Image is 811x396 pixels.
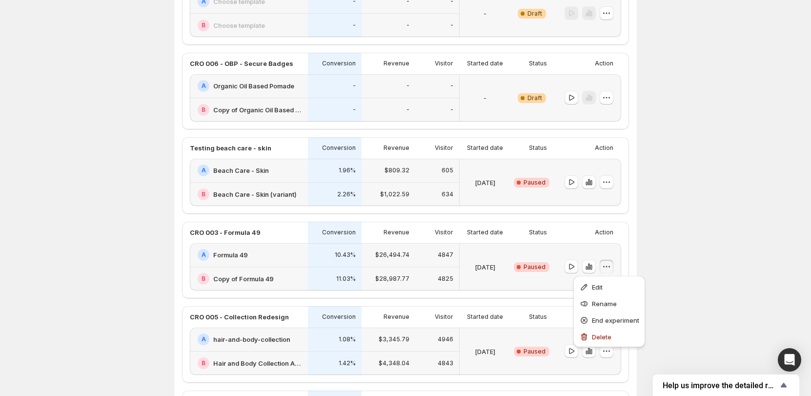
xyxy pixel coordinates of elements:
[475,347,495,356] p: [DATE]
[213,358,302,368] h2: Hair and Body Collection AB Test
[595,144,613,152] p: Action
[450,82,453,90] p: -
[379,335,409,343] p: $3,345.79
[202,275,205,283] h2: B
[438,359,453,367] p: 4843
[353,106,356,114] p: -
[202,167,206,174] h2: A
[375,275,409,283] p: $28,987.77
[467,144,503,152] p: Started date
[213,274,274,284] h2: Copy of Formula 49
[339,335,356,343] p: 1.08%
[450,21,453,29] p: -
[384,144,409,152] p: Revenue
[438,335,453,343] p: 4946
[339,167,356,174] p: 1.96%
[190,59,293,68] p: CRO 006 - OBP - Secure Badges
[213,166,269,175] h2: Beach Care - Skin
[213,334,290,344] h2: hair-and-body-collection
[190,143,271,153] p: Testing beach care - skin
[595,229,613,236] p: Action
[442,167,453,174] p: 605
[663,379,790,391] button: Show survey - Help us improve the detailed report for A/B campaigns
[527,10,542,18] span: Draft
[475,178,495,188] p: [DATE]
[335,251,356,259] p: 10.43%
[592,316,639,324] span: End experiment
[385,167,409,174] p: $809.32
[529,229,547,236] p: Status
[467,313,503,321] p: Started date
[322,313,356,321] p: Conversion
[384,229,409,236] p: Revenue
[213,105,302,115] h2: Copy of Organic Oil Based Pomade
[529,60,547,67] p: Status
[384,313,409,321] p: Revenue
[576,329,642,344] button: Delete
[663,381,778,390] span: Help us improve the detailed report for A/B campaigns
[484,93,487,103] p: -
[592,283,603,291] span: Edit
[576,279,642,294] button: Edit
[213,250,248,260] h2: Formula 49
[190,312,289,322] p: CRO 005 - Collection Redesign
[438,251,453,259] p: 4847
[322,144,356,152] p: Conversion
[576,295,642,311] button: Rename
[339,359,356,367] p: 1.42%
[406,82,409,90] p: -
[475,262,495,272] p: [DATE]
[379,359,409,367] p: $4,348.04
[450,106,453,114] p: -
[190,228,261,237] p: CRO 003 - Formula 49
[435,313,453,321] p: Visitor
[435,229,453,236] p: Visitor
[213,189,297,199] h2: Beach Care - Skin (variant)
[524,179,546,187] span: Paused
[524,263,546,271] span: Paused
[322,229,356,236] p: Conversion
[202,106,205,114] h2: B
[438,275,453,283] p: 4825
[213,21,265,30] h2: Choose template
[202,335,206,343] h2: A
[467,60,503,67] p: Started date
[484,9,487,19] p: -
[213,81,294,91] h2: Organic Oil Based Pomade
[406,106,409,114] p: -
[322,60,356,67] p: Conversion
[337,190,356,198] p: 2.26%
[375,251,409,259] p: $26,494.74
[529,144,547,152] p: Status
[467,229,503,236] p: Started date
[202,251,206,259] h2: A
[336,275,356,283] p: 11.03%
[435,60,453,67] p: Visitor
[384,60,409,67] p: Revenue
[202,82,206,90] h2: A
[592,333,611,341] span: Delete
[202,21,205,29] h2: B
[595,60,613,67] p: Action
[435,144,453,152] p: Visitor
[202,359,205,367] h2: B
[202,190,205,198] h2: B
[380,190,409,198] p: $1,022.59
[529,313,547,321] p: Status
[353,82,356,90] p: -
[406,21,409,29] p: -
[527,94,542,102] span: Draft
[442,190,453,198] p: 634
[524,348,546,355] span: Paused
[353,21,356,29] p: -
[592,300,617,308] span: Rename
[576,312,642,328] button: End experiment
[778,348,801,372] div: Open Intercom Messenger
